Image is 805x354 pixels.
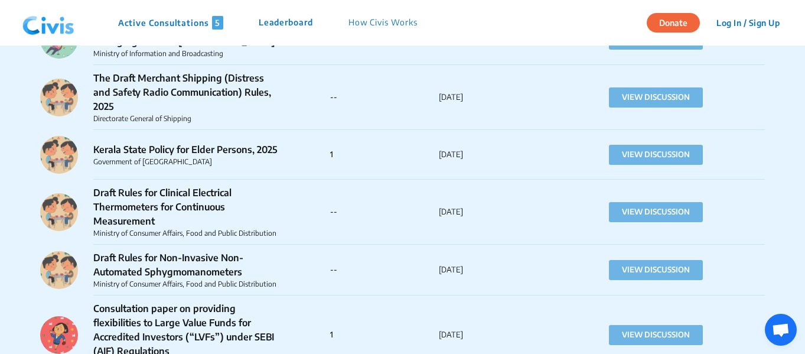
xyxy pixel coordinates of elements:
p: -- [330,92,439,103]
a: Donate [647,16,709,28]
p: Ministry of Information and Broadcasting [93,48,283,59]
p: [DATE] [439,149,547,161]
p: Ministry of Consumer Affairs, Food and Public Distribution [93,228,283,239]
span: 5 [212,16,223,30]
p: How Civis Works [348,16,418,30]
p: Leaderboard [259,16,313,30]
p: Ministry of Consumer Affairs, Food and Public Distribution [93,279,283,290]
p: [DATE] [439,206,547,218]
img: zzuleu93zrig3qvd2zxvqbhju8kc [40,251,78,289]
button: VIEW DISCUSSION [609,325,703,345]
p: [DATE] [439,329,547,341]
button: VIEW DISCUSSION [609,87,703,108]
button: Donate [647,13,700,33]
p: The Draft Merchant Shipping (Distress and Safety Radio Communication) Rules, 2025 [93,71,283,113]
p: Directorate General of Shipping [93,113,283,124]
div: Open chat [765,314,797,346]
p: [DATE] [439,264,547,276]
p: Draft Rules for Non-Invasive Non-Automated Sphygmomanometers [93,251,283,279]
p: -- [330,264,439,276]
p: [DATE] [439,92,547,103]
p: 1 [330,149,439,161]
button: VIEW DISCUSSION [609,202,703,222]
img: zzuleu93zrig3qvd2zxvqbhju8kc [40,136,78,174]
img: zzuleu93zrig3qvd2zxvqbhju8kc [40,79,78,116]
button: Log In / Sign Up [709,14,787,32]
p: Kerala State Policy for Elder Persons, 2025 [93,142,283,157]
img: navlogo.png [18,5,79,41]
p: Draft Rules for Clinical Electrical Thermometers for Continuous Measurement [93,186,283,228]
p: Active Consultations [118,16,223,30]
button: VIEW DISCUSSION [609,145,703,165]
button: VIEW DISCUSSION [609,260,703,280]
p: 1 [330,329,439,341]
p: -- [330,206,439,218]
img: zzuleu93zrig3qvd2zxvqbhju8kc [40,193,78,231]
img: wr1mba3wble6xs6iajorg9al0z4x [40,316,78,354]
p: Government of [GEOGRAPHIC_DATA] [93,157,283,167]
